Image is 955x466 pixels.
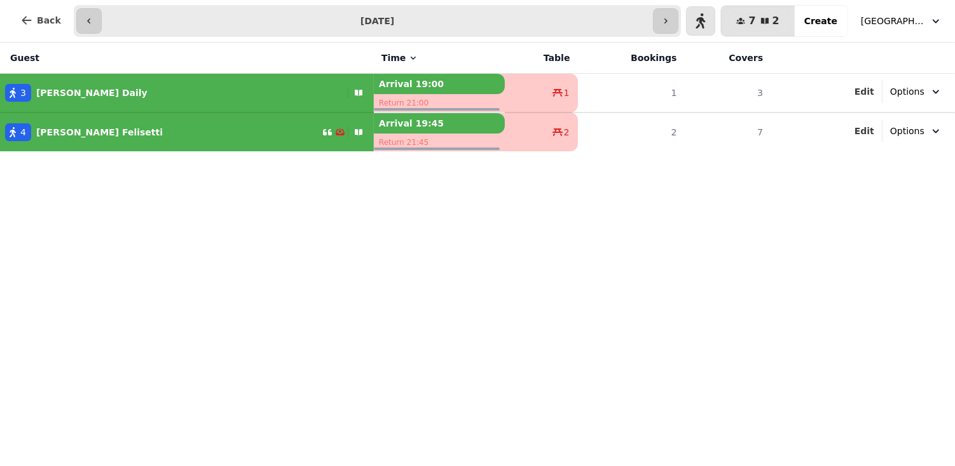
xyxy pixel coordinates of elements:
[883,120,950,142] button: Options
[890,125,924,137] span: Options
[564,86,570,99] span: 1
[10,5,71,36] button: Back
[36,126,163,139] p: [PERSON_NAME] Felisetti
[381,51,418,64] button: Time
[374,113,505,134] p: Arrival 19:45
[853,10,950,32] button: [GEOGRAPHIC_DATA]
[381,51,406,64] span: Time
[564,126,570,139] span: 2
[804,17,837,25] span: Create
[374,94,505,112] p: Return 21:00
[36,86,148,99] p: [PERSON_NAME] Daily
[794,6,848,36] button: Create
[20,86,26,99] span: 3
[855,85,874,98] button: Edit
[748,16,755,26] span: 7
[883,80,950,103] button: Options
[37,16,61,25] span: Back
[855,125,874,137] button: Edit
[578,113,685,151] td: 2
[855,127,874,135] span: Edit
[721,6,794,36] button: 72
[773,16,780,26] span: 2
[374,134,505,151] p: Return 21:45
[578,43,685,74] th: Bookings
[861,15,924,27] span: [GEOGRAPHIC_DATA]
[578,74,685,113] td: 1
[890,85,924,98] span: Options
[20,126,26,139] span: 4
[685,43,771,74] th: Covers
[685,113,771,151] td: 7
[374,74,505,94] p: Arrival 19:00
[685,74,771,113] td: 3
[855,87,874,96] span: Edit
[505,43,577,74] th: Table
